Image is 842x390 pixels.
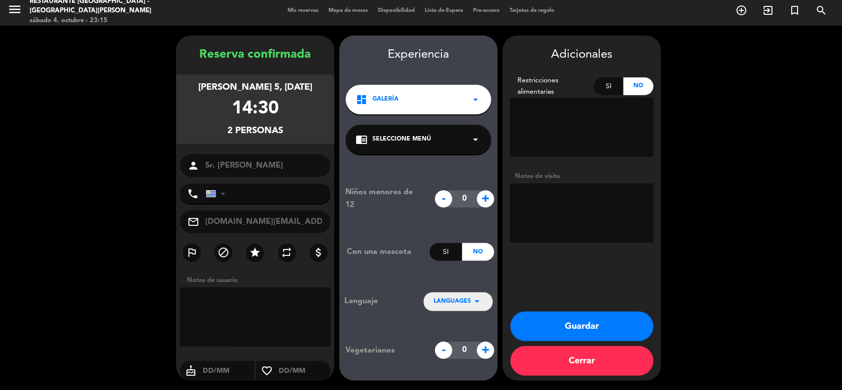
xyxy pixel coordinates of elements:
span: Disponibilidad [373,8,420,13]
span: Tarjetas de regalo [505,8,559,13]
div: Vegetarianos [338,344,430,357]
button: menu [7,2,22,20]
div: [PERSON_NAME] 5, [DATE] [198,80,312,95]
div: Lenguaje [344,295,407,308]
i: phone [187,188,199,200]
div: No [623,77,654,95]
div: Notas de usuario [182,275,334,285]
i: arrow_drop_down [470,94,481,106]
i: person [187,160,199,172]
div: Niños menores de 12 [338,186,430,212]
div: Restricciones alimentarias [510,75,594,98]
div: 2 personas [227,124,283,138]
span: LANGUAGES [434,297,471,307]
div: No [462,243,494,261]
div: Reserva confirmada [176,45,334,65]
i: chrome_reader_mode [356,134,367,145]
span: Mapa de mesas [324,8,373,13]
div: Uruguay: +598 [206,184,229,203]
i: favorite_border [256,365,278,377]
span: - [435,190,452,208]
span: Seleccione Menú [372,135,431,144]
div: Si [594,77,624,95]
button: Cerrar [511,346,654,376]
i: menu [7,2,22,17]
i: mail_outline [187,216,199,228]
i: exit_to_app [762,4,774,16]
div: Si [430,243,462,261]
div: Notas de visita [510,171,654,181]
i: repeat [281,247,293,258]
span: Lista de Espera [420,8,468,13]
div: Experiencia [339,45,498,65]
i: dashboard [356,94,367,106]
span: Galería [372,95,399,105]
div: Adicionales [510,45,654,65]
span: Mis reservas [283,8,324,13]
span: Pre-acceso [468,8,505,13]
i: search [815,4,827,16]
i: cake [180,365,202,377]
input: DD/MM [278,365,330,377]
i: star [249,247,261,258]
div: 14:30 [232,95,279,124]
div: Con una mascota [339,246,430,258]
input: DD/MM [202,365,255,377]
i: arrow_drop_down [471,295,483,307]
i: outlined_flag [186,247,198,258]
i: turned_in_not [789,4,801,16]
i: add_circle_outline [735,4,747,16]
span: - [435,342,452,359]
button: Guardar [511,312,654,341]
i: arrow_drop_down [470,134,481,145]
span: + [477,342,494,359]
i: attach_money [313,247,325,258]
span: + [477,190,494,208]
div: sábado 4. octubre - 23:15 [30,16,203,26]
i: block [218,247,229,258]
